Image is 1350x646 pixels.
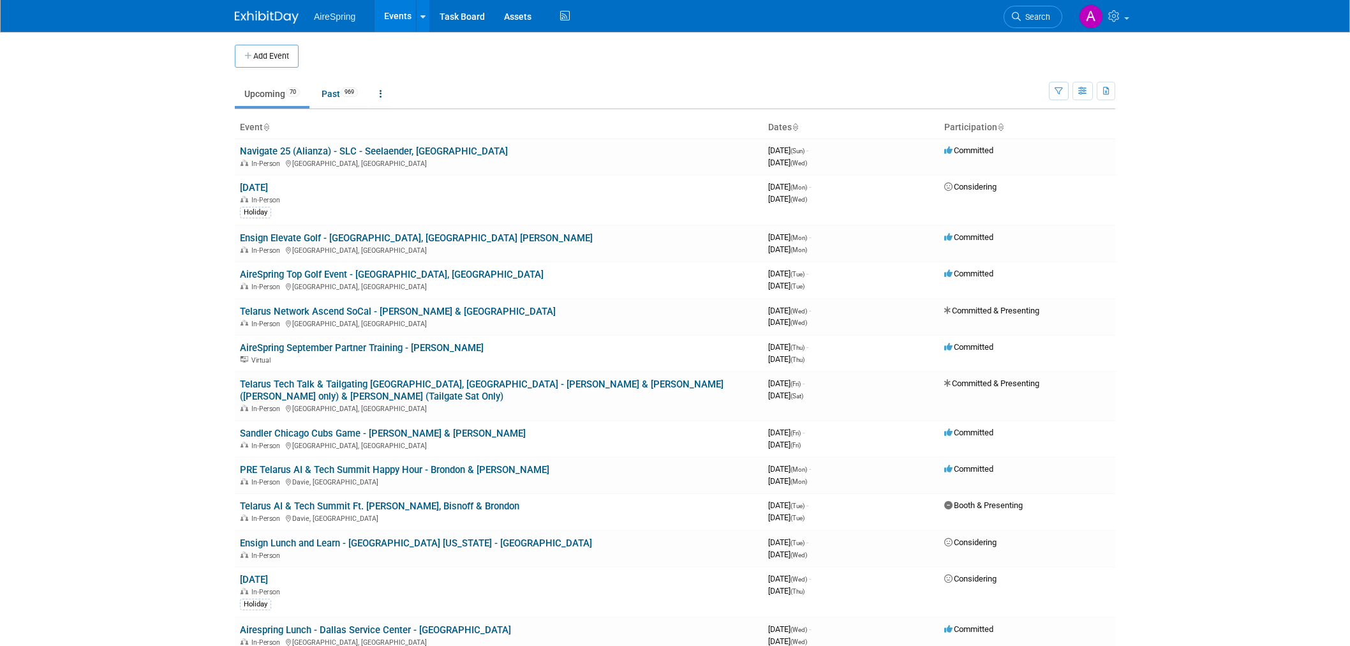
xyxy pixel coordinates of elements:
[790,515,805,522] span: (Tue)
[790,271,805,278] span: (Tue)
[312,82,367,106] a: Past969
[790,160,807,167] span: (Wed)
[768,158,807,167] span: [DATE]
[790,466,807,473] span: (Mon)
[768,574,811,583] span: [DATE]
[944,269,993,278] span: Committed
[240,624,511,636] a: Airespring Lunch - Dallas Service Center - [GEOGRAPHIC_DATA]
[790,393,803,400] span: (Sat)
[944,464,993,474] span: Committed
[240,244,758,255] div: [GEOGRAPHIC_DATA], [GEOGRAPHIC_DATA]
[240,513,758,523] div: Davie, [GEOGRAPHIC_DATA]
[241,283,248,289] img: In-Person Event
[768,476,807,486] span: [DATE]
[240,281,758,291] div: [GEOGRAPHIC_DATA], [GEOGRAPHIC_DATA]
[768,342,808,352] span: [DATE]
[790,442,801,449] span: (Fri)
[944,146,993,155] span: Committed
[944,537,997,547] span: Considering
[241,552,248,558] img: In-Person Event
[790,344,805,351] span: (Thu)
[763,117,939,139] th: Dates
[806,146,808,155] span: -
[240,146,508,157] a: Navigate 25 (Alianza) - SLC - Seelaender, [GEOGRAPHIC_DATA]
[251,478,284,486] span: In-Person
[806,500,808,510] span: -
[944,182,997,192] span: Considering
[235,45,299,68] button: Add Event
[241,160,248,166] img: In-Person Event
[341,87,358,97] span: 969
[768,440,801,449] span: [DATE]
[768,537,808,547] span: [DATE]
[944,306,1039,315] span: Committed & Presenting
[809,464,811,474] span: -
[241,320,248,326] img: In-Person Event
[1079,4,1103,29] img: Aila Ortiaga
[790,380,801,387] span: (Fri)
[768,636,807,646] span: [DATE]
[251,442,284,450] span: In-Person
[790,626,807,633] span: (Wed)
[240,182,268,193] a: [DATE]
[241,246,248,253] img: In-Person Event
[944,342,993,352] span: Committed
[809,574,811,583] span: -
[768,550,807,559] span: [DATE]
[240,207,271,218] div: Holiday
[768,391,803,400] span: [DATE]
[997,122,1004,132] a: Sort by Participation Type
[768,379,805,388] span: [DATE]
[241,515,248,521] img: In-Person Event
[241,588,248,594] img: In-Person Event
[241,356,248,363] img: Virtual Event
[241,478,248,484] img: In-Person Event
[768,586,805,596] span: [DATE]
[790,502,805,509] span: (Tue)
[240,537,592,549] a: Ensign Lunch and Learn - [GEOGRAPHIC_DATA] [US_STATE] - [GEOGRAPHIC_DATA]
[944,624,993,634] span: Committed
[944,574,997,583] span: Considering
[240,403,758,413] div: [GEOGRAPHIC_DATA], [GEOGRAPHIC_DATA]
[790,478,807,485] span: (Mon)
[768,428,805,437] span: [DATE]
[240,440,758,450] div: [GEOGRAPHIC_DATA], [GEOGRAPHIC_DATA]
[768,232,811,242] span: [DATE]
[790,539,805,546] span: (Tue)
[768,354,805,364] span: [DATE]
[768,281,805,290] span: [DATE]
[241,638,248,645] img: In-Person Event
[790,283,805,290] span: (Tue)
[241,196,248,202] img: In-Person Event
[240,318,758,328] div: [GEOGRAPHIC_DATA], [GEOGRAPHIC_DATA]
[939,117,1115,139] th: Participation
[768,182,811,192] span: [DATE]
[790,234,807,241] span: (Mon)
[809,232,811,242] span: -
[240,269,544,280] a: AireSpring Top Golf Event - [GEOGRAPHIC_DATA], [GEOGRAPHIC_DATA]
[768,317,807,327] span: [DATE]
[790,552,807,559] span: (Wed)
[251,283,284,291] span: In-Person
[235,117,763,139] th: Event
[806,537,808,547] span: -
[809,624,811,634] span: -
[790,246,807,253] span: (Mon)
[251,405,284,413] span: In-Person
[944,500,1023,510] span: Booth & Presenting
[768,269,808,278] span: [DATE]
[240,574,268,585] a: [DATE]
[240,306,556,317] a: Telarus Network Ascend SoCal - [PERSON_NAME] & [GEOGRAPHIC_DATA]
[240,379,723,402] a: Telarus Tech Talk & Tailgating [GEOGRAPHIC_DATA], [GEOGRAPHIC_DATA] - [PERSON_NAME] & [PERSON_NAM...
[944,428,993,437] span: Committed
[809,306,811,315] span: -
[251,588,284,596] span: In-Person
[251,246,284,255] span: In-Person
[768,500,808,510] span: [DATE]
[790,430,801,437] span: (Fri)
[251,160,284,168] span: In-Person
[790,184,807,191] span: (Mon)
[1004,6,1062,28] a: Search
[240,464,549,476] a: PRE Telarus AI & Tech Summit Happy Hour - Brondon & [PERSON_NAME]
[241,442,248,448] img: In-Person Event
